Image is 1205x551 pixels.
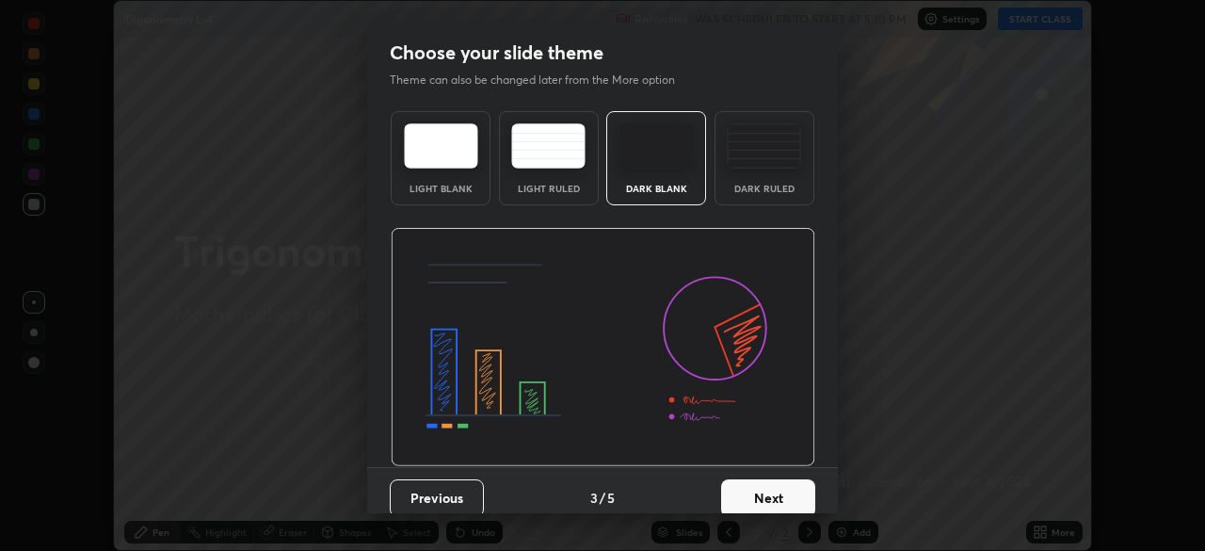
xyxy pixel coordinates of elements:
h4: / [600,488,605,508]
img: darkThemeBanner.d06ce4a2.svg [391,228,815,467]
h2: Choose your slide theme [390,41,603,65]
div: Light Blank [403,184,478,193]
div: Light Ruled [511,184,586,193]
button: Previous [390,479,484,517]
img: darkTheme.f0cc69e5.svg [619,123,694,169]
h4: 3 [590,488,598,508]
img: lightTheme.e5ed3b09.svg [404,123,478,169]
p: Theme can also be changed later from the More option [390,72,695,89]
img: darkRuledTheme.de295e13.svg [727,123,801,169]
div: Dark Ruled [727,184,802,193]
button: Next [721,479,815,517]
div: Dark Blank [619,184,694,193]
img: lightRuledTheme.5fabf969.svg [511,123,586,169]
h4: 5 [607,488,615,508]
